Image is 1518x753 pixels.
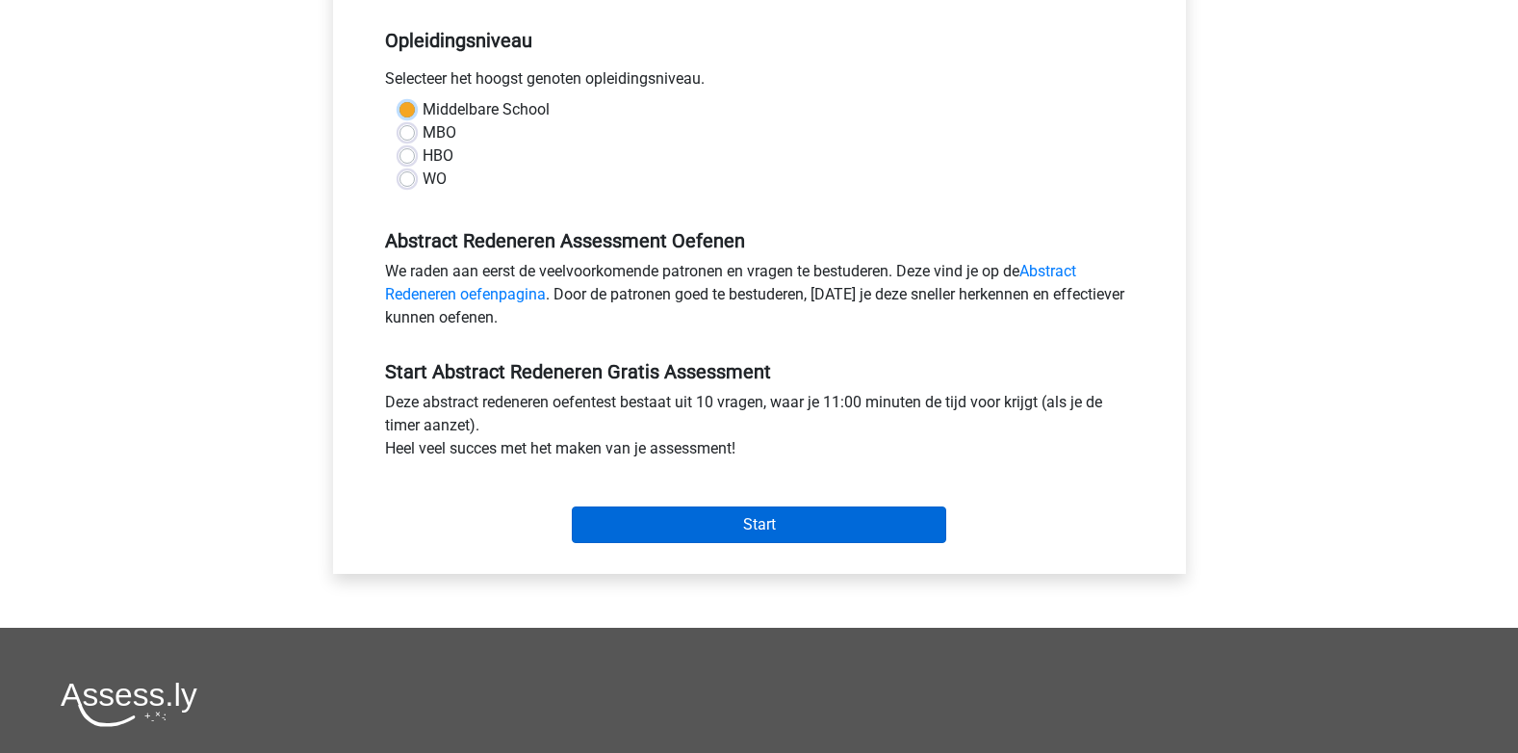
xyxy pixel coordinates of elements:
[423,121,456,144] label: MBO
[572,506,946,543] input: Start
[423,168,447,191] label: WO
[423,98,550,121] label: Middelbare School
[61,682,197,727] img: Assessly logo
[371,67,1148,98] div: Selecteer het hoogst genoten opleidingsniveau.
[385,21,1134,60] h5: Opleidingsniveau
[385,360,1134,383] h5: Start Abstract Redeneren Gratis Assessment
[371,391,1148,468] div: Deze abstract redeneren oefentest bestaat uit 10 vragen, waar je 11:00 minuten de tijd voor krijg...
[371,260,1148,337] div: We raden aan eerst de veelvoorkomende patronen en vragen te bestuderen. Deze vind je op de . Door...
[385,229,1134,252] h5: Abstract Redeneren Assessment Oefenen
[423,144,453,168] label: HBO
